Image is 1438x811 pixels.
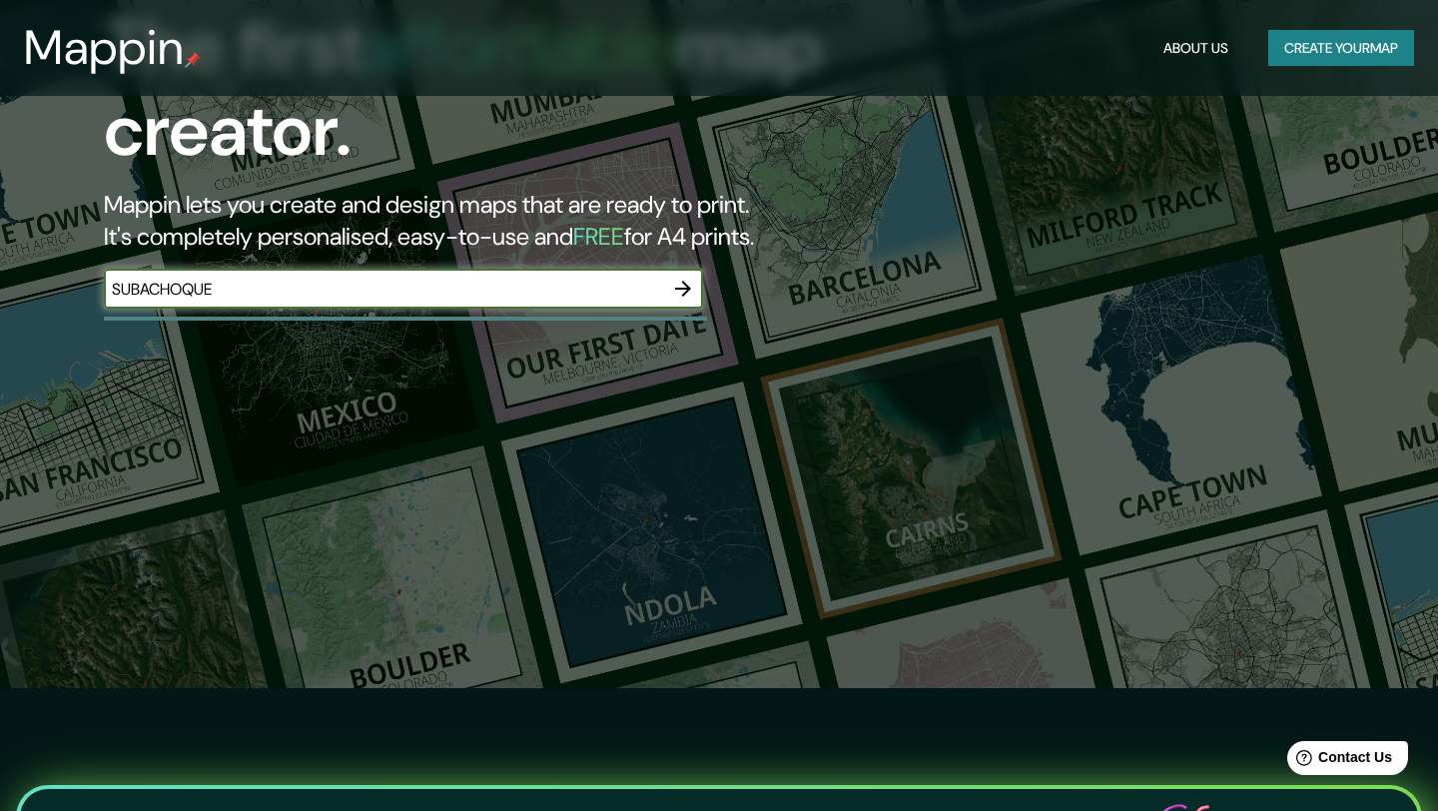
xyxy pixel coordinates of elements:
button: Create yourmap [1268,30,1414,67]
img: mappin-pin [185,52,201,68]
h5: FREE [573,221,624,252]
h1: The first map creator. [104,5,823,189]
button: About Us [1155,30,1236,67]
h2: Mappin lets you create and design maps that are ready to print. It's completely personalised, eas... [104,189,823,253]
iframe: Help widget launcher [1260,733,1416,789]
input: Choose your favourite place [104,278,663,301]
h3: Mappin [24,20,185,76]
